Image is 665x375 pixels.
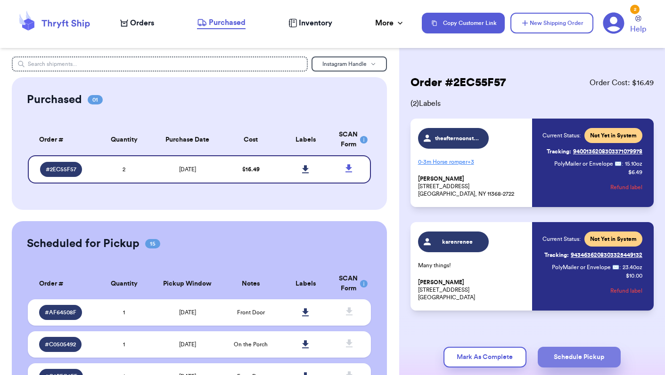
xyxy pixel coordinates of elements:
[590,77,654,88] span: Order Cost: $ 16.49
[630,24,646,35] span: Help
[179,167,196,172] span: [DATE]
[547,144,642,159] a: Tracking:9400136208303371079978
[603,12,624,34] a: 2
[97,268,151,299] th: Quantity
[123,310,125,315] span: 1
[538,347,621,367] button: Schedule Pickup
[209,17,246,28] span: Purchased
[28,124,97,155] th: Order #
[120,17,154,29] a: Orders
[590,132,637,139] span: Not Yet in System
[242,167,260,172] span: $ 16.49
[623,263,642,271] span: 23.40 oz
[468,159,474,165] span: + 3
[375,17,405,29] div: More
[46,166,76,173] span: # 2EC55F57
[28,268,97,299] th: Order #
[45,341,76,348] span: # C0505492
[88,95,103,104] span: 01
[45,309,76,316] span: # AF64508F
[610,280,642,301] button: Refund label
[322,61,367,67] span: Instagram Handle
[630,5,640,14] div: 2
[410,75,506,90] h2: Order # 2EC55F57
[542,235,581,243] span: Current Status:
[590,235,637,243] span: Not Yet in System
[619,263,621,271] span: :
[179,342,196,347] span: [DATE]
[130,17,154,29] span: Orders
[234,342,268,347] span: On the Porch
[625,160,642,168] span: 15.10 oz
[27,236,140,251] h2: Scheduled for Pickup
[628,168,642,176] p: $ 6.49
[610,177,642,198] button: Refund label
[288,17,332,29] a: Inventory
[418,175,526,198] p: [STREET_ADDRESS] [GEOGRAPHIC_DATA], NY 11368-2722
[435,135,480,142] span: theafternoonstitch
[443,347,526,367] button: Mark As Complete
[410,98,654,109] span: ( 2 ) Labels
[151,268,223,299] th: Pickup Window
[554,161,622,167] span: PolyMailer or Envelope ✉️
[279,268,333,299] th: Labels
[237,310,265,315] span: Front Door
[510,13,593,33] button: New Shipping Order
[630,16,646,35] a: Help
[279,124,333,155] th: Labels
[422,13,505,33] button: Copy Customer Link
[123,167,125,172] span: 2
[151,124,223,155] th: Purchase Date
[123,342,125,347] span: 1
[544,251,569,259] span: Tracking:
[145,239,160,248] span: 15
[418,176,464,183] span: [PERSON_NAME]
[418,262,526,269] p: Many things!
[418,279,526,301] p: [STREET_ADDRESS] [GEOGRAPHIC_DATA]
[197,17,246,29] a: Purchased
[223,268,278,299] th: Notes
[312,56,387,72] button: Instagram Handle
[542,132,581,139] span: Current Status:
[626,272,642,279] p: $ 10.00
[339,274,360,294] div: SCAN Form
[97,124,151,155] th: Quantity
[418,154,526,169] p: 0-3m Horse romper
[179,310,196,315] span: [DATE]
[12,56,308,72] input: Search shipments...
[339,130,360,150] div: SCAN Form
[544,247,642,263] a: Tracking:9434636208303325449132
[622,160,623,168] span: :
[223,124,278,155] th: Cost
[435,238,480,246] span: karenrenee
[552,264,619,270] span: PolyMailer or Envelope ✉️
[27,92,82,107] h2: Purchased
[418,279,464,286] span: [PERSON_NAME]
[547,148,571,155] span: Tracking:
[299,17,332,29] span: Inventory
